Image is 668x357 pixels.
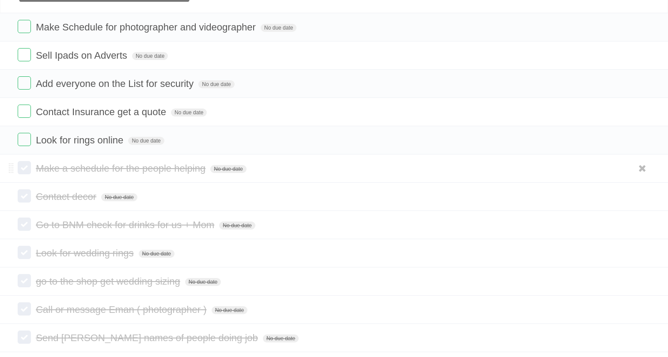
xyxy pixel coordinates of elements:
span: No due date [128,137,164,145]
span: No due date [139,250,175,258]
span: No due date [101,193,137,201]
span: Look for rings online [36,135,125,146]
label: Done [18,331,31,344]
span: Contact decor [36,191,99,202]
span: Call or message Eman ( photographer ) [36,304,209,315]
span: No due date [212,306,247,314]
span: Look for wedding rings [36,248,136,259]
label: Done [18,133,31,146]
label: Done [18,302,31,316]
span: No due date [185,278,221,286]
span: No due date [171,109,207,116]
label: Done [18,189,31,203]
label: Done [18,105,31,118]
span: go to the shop get wedding sizing [36,276,182,287]
label: Done [18,246,31,259]
label: Done [18,161,31,174]
label: Done [18,218,31,231]
span: Go to BNM check for drinks for us + Mom [36,219,216,230]
span: Send [PERSON_NAME] names of people doing job [36,332,260,343]
span: No due date [210,165,246,173]
label: Done [18,48,31,61]
span: No due date [261,24,296,32]
span: No due date [263,334,299,342]
span: Make a schedule for the people helping [36,163,208,174]
span: No due date [198,80,234,88]
span: Add everyone on the List for security [36,78,196,89]
span: No due date [219,222,255,229]
span: Sell Ipads on Adverts [36,50,129,61]
label: Done [18,76,31,90]
span: No due date [132,52,168,60]
label: Done [18,274,31,287]
span: Contact Insurance get a quote [36,106,168,117]
label: Done [18,20,31,33]
span: Make Schedule for photographer and videographer [36,22,258,33]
